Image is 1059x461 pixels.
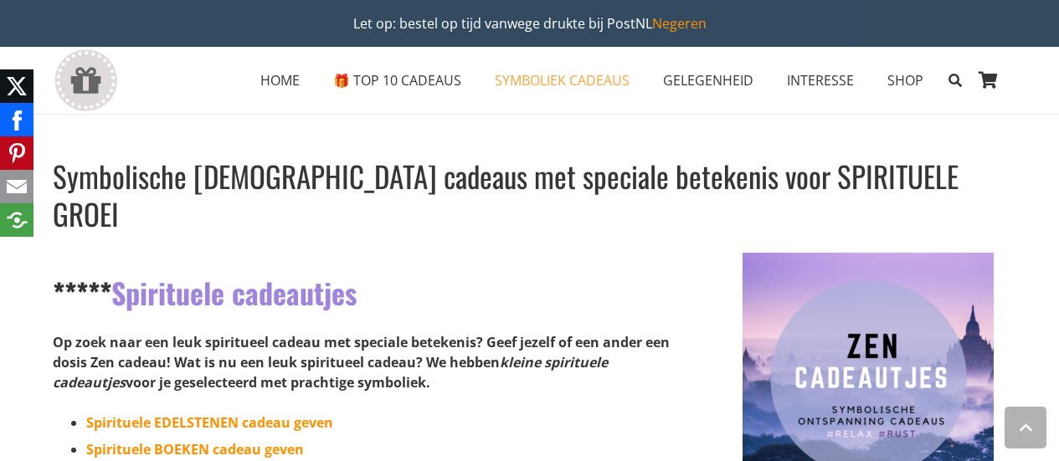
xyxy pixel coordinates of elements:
em: kleine spirituele cadeautjes [53,353,608,392]
strong: Spirituele cadeautjes [53,271,357,314]
strong: Op zoek naar een leuk spiritueel cadeau met speciale betekenis? Geef jezelf of een ander een dosi... [53,333,670,392]
a: gift-box-icon-grey-inspirerendwinkelen [53,49,119,112]
a: Negeren [652,14,707,33]
a: Terug naar top [1005,407,1046,448]
span: INTERESSE [787,71,854,90]
a: Zoeken [940,59,969,101]
a: HOMEHOME Menu [244,59,316,101]
span: 🎁 TOP 10 CADEAUS [333,71,461,90]
a: Winkelwagen [970,47,1007,114]
span: SYMBOLIEK CADEAUS [495,71,630,90]
a: Spirituele EDELSTENEN cadeau geven [86,413,333,432]
a: GELEGENHEIDGELEGENHEID Menu [646,59,770,101]
span: SHOP [887,71,923,90]
a: SYMBOLIEK CADEAUSSYMBOLIEK CADEAUS Menu [478,59,646,101]
a: 🎁 TOP 10 CADEAUS🎁 TOP 10 CADEAUS Menu [316,59,478,101]
span: GELEGENHEID [663,71,753,90]
a: Spirituele BOEKEN cadeau geven [86,440,304,458]
h1: Symbolische [DEMOGRAPHIC_DATA] cadeaus met speciale betekenis voor SPIRITUELE GROEI [53,157,994,233]
a: INTERESSEINTERESSE Menu [770,59,871,101]
a: SHOPSHOP Menu [871,59,940,101]
span: HOME [260,71,300,90]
